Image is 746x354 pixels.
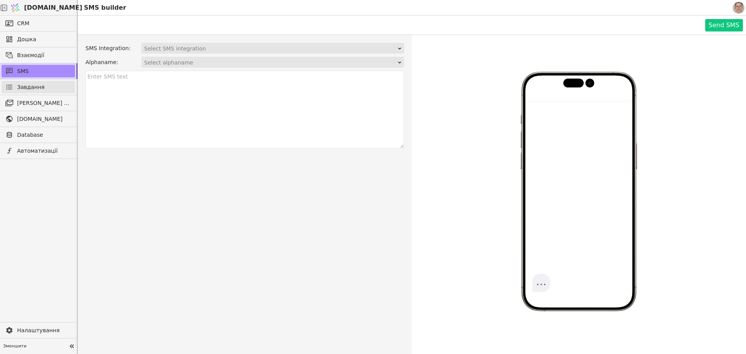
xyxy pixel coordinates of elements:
a: Дошка [2,33,75,45]
a: [DOMAIN_NAME] [2,113,75,125]
p: SMS builder [84,3,126,12]
span: [DOMAIN_NAME] [24,3,82,12]
span: [PERSON_NAME] розсилки [17,99,71,107]
a: SMS [2,65,75,77]
span: Взаємодії [17,51,71,59]
div: Select SMS integration [144,43,396,54]
span: Налаштування [17,326,71,335]
img: Logo [9,0,21,15]
a: Database [2,129,75,141]
a: [DOMAIN_NAME] [8,0,78,15]
span: SMS [17,67,71,75]
span: Дошка [17,35,71,44]
a: [PERSON_NAME] розсилки [2,97,75,109]
div: Select alphaname [144,57,396,68]
span: Автоматизації [17,147,71,155]
a: Взаємодії [2,49,75,61]
a: CRM [2,17,75,30]
a: Налаштування [2,324,75,337]
div: SMS Integration: [85,43,140,54]
span: [DOMAIN_NAME] [17,115,71,123]
span: Database [17,131,71,139]
span: Завдання [17,83,45,91]
a: Автоматизації [2,145,75,157]
a: Завдання [2,81,75,93]
div: Alphaname: [85,57,140,68]
img: iphone-frame [521,71,637,311]
span: Зменшити [3,343,66,350]
img: 1560949290925-CROPPED-IMG_0201-2-.jpg [733,2,744,14]
span: CRM [17,19,30,28]
button: Send SMS [705,19,743,31]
